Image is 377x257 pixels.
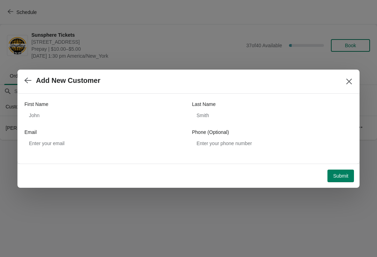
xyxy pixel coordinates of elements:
[24,129,37,136] label: Email
[24,109,185,122] input: John
[333,173,348,179] span: Submit
[24,137,185,150] input: Enter your email
[327,170,354,182] button: Submit
[24,101,48,108] label: First Name
[343,75,355,88] button: Close
[192,129,229,136] label: Phone (Optional)
[192,101,216,108] label: Last Name
[192,109,353,122] input: Smith
[192,137,353,150] input: Enter your phone number
[36,77,100,85] h2: Add New Customer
